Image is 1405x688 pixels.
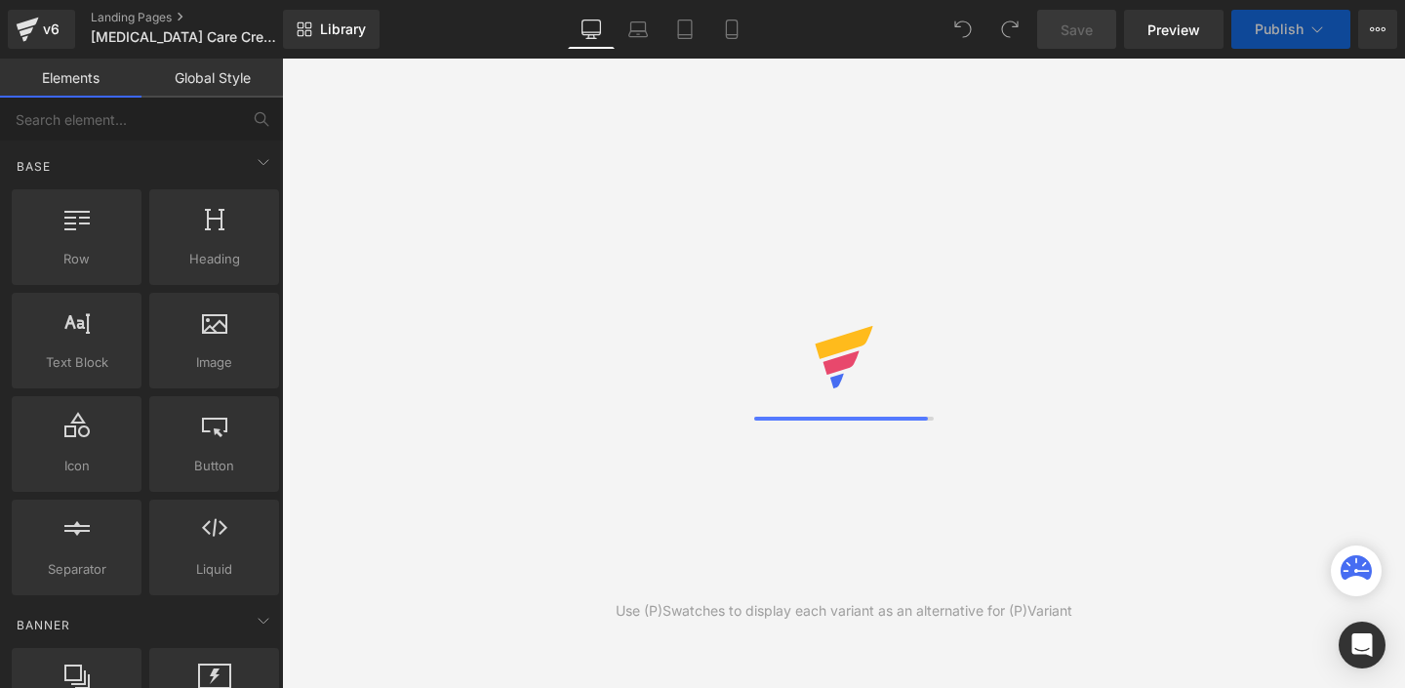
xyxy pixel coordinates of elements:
[616,600,1072,622] div: Use (P)Swatches to display each variant as an alternative for (P)Variant
[155,456,273,476] span: Button
[155,249,273,269] span: Heading
[15,616,72,634] span: Banner
[1255,21,1304,37] span: Publish
[1358,10,1397,49] button: More
[320,20,366,38] span: Library
[18,559,136,580] span: Separator
[990,10,1029,49] button: Redo
[155,352,273,373] span: Image
[18,249,136,269] span: Row
[141,59,283,98] a: Global Style
[91,10,315,25] a: Landing Pages
[1339,622,1385,668] div: Open Intercom Messenger
[1124,10,1224,49] a: Preview
[18,352,136,373] span: Text Block
[662,10,708,49] a: Tablet
[568,10,615,49] a: Desktop
[8,10,75,49] a: v6
[708,10,755,49] a: Mobile
[615,10,662,49] a: Laptop
[1147,20,1200,40] span: Preview
[155,559,273,580] span: Liquid
[1061,20,1093,40] span: Save
[1231,10,1350,49] button: Publish
[39,17,63,42] div: v6
[18,456,136,476] span: Icon
[91,29,278,45] span: [MEDICAL_DATA] Care Cream - Natural [MEDICAL_DATA] Remedy
[283,10,380,49] a: New Library
[943,10,983,49] button: Undo
[15,157,53,176] span: Base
